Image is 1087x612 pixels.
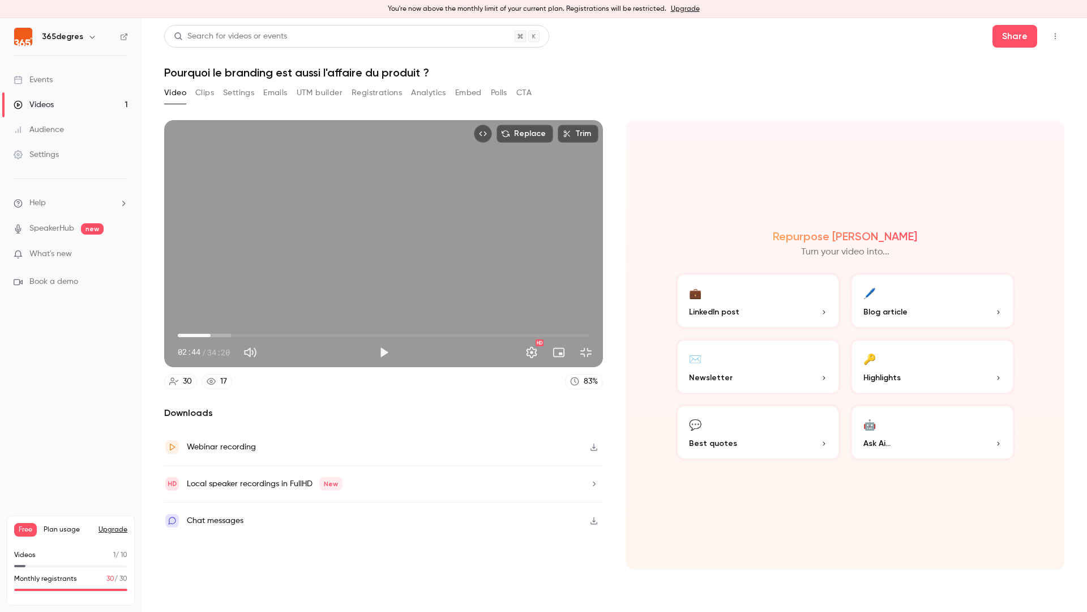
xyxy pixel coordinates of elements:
[14,550,36,560] p: Videos
[373,341,395,364] button: Play
[29,223,74,235] a: SpeakerHub
[14,124,64,135] div: Audience
[863,350,876,367] div: 🔑
[14,99,54,110] div: Videos
[689,415,701,433] div: 💬
[220,376,227,388] div: 17
[29,276,78,288] span: Book a demo
[850,338,1015,395] button: 🔑Highlights
[992,25,1037,48] button: Share
[29,248,72,260] span: What's new
[29,197,46,209] span: Help
[352,84,402,102] button: Registrations
[474,125,492,143] button: Embed video
[863,306,908,318] span: Blog article
[202,374,232,389] a: 17
[106,574,127,584] p: / 30
[689,306,739,318] span: LinkedIn post
[81,223,104,235] span: new
[14,523,37,537] span: Free
[863,415,876,433] div: 🤖
[801,245,889,259] p: Turn your video into...
[106,576,114,583] span: 30
[164,84,186,102] button: Video
[773,229,917,243] h2: Repurpose [PERSON_NAME]
[850,404,1015,461] button: 🤖Ask Ai...
[689,437,737,449] span: Best quotes
[850,273,1015,329] button: 🖊️Blog article
[671,5,700,14] a: Upgrade
[319,477,343,491] span: New
[689,350,701,367] div: ✉️
[99,525,127,534] button: Upgrade
[195,84,214,102] button: Clips
[239,341,262,364] button: Mute
[584,376,598,388] div: 83 %
[207,346,230,358] span: 34:20
[187,514,243,528] div: Chat messages
[42,31,83,42] h6: 365degres
[178,346,200,358] span: 02:44
[491,84,507,102] button: Polls
[558,125,598,143] button: Trim
[675,404,841,461] button: 💬Best quotes
[183,376,192,388] div: 30
[14,149,59,160] div: Settings
[187,440,256,454] div: Webinar recording
[187,477,343,491] div: Local speaker recordings in FullHD
[263,84,287,102] button: Emails
[178,346,230,358] div: 02:44
[1046,27,1064,45] button: Top Bar Actions
[575,341,597,364] button: Exit full screen
[14,197,128,209] li: help-dropdown-opener
[202,346,206,358] span: /
[863,372,901,384] span: Highlights
[547,341,570,364] button: Turn on miniplayer
[689,372,733,384] span: Newsletter
[516,84,532,102] button: CTA
[164,66,1064,79] h1: Pourquoi le branding est aussi l'affaire du produit ?
[689,284,701,301] div: 💼
[863,437,891,449] span: Ask Ai...
[164,406,603,420] h2: Downloads
[297,84,343,102] button: UTM builder
[223,84,254,102] button: Settings
[164,374,197,389] a: 30
[497,125,553,143] button: Replace
[455,84,482,102] button: Embed
[565,374,603,389] a: 83%
[14,74,53,86] div: Events
[113,550,127,560] p: / 10
[520,341,543,364] button: Settings
[14,28,32,46] img: 365degres
[675,338,841,395] button: ✉️Newsletter
[14,574,77,584] p: Monthly registrants
[675,273,841,329] button: 💼LinkedIn post
[863,284,876,301] div: 🖊️
[113,552,115,559] span: 1
[411,84,446,102] button: Analytics
[536,339,543,346] div: HD
[174,31,287,42] div: Search for videos or events
[44,525,92,534] span: Plan usage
